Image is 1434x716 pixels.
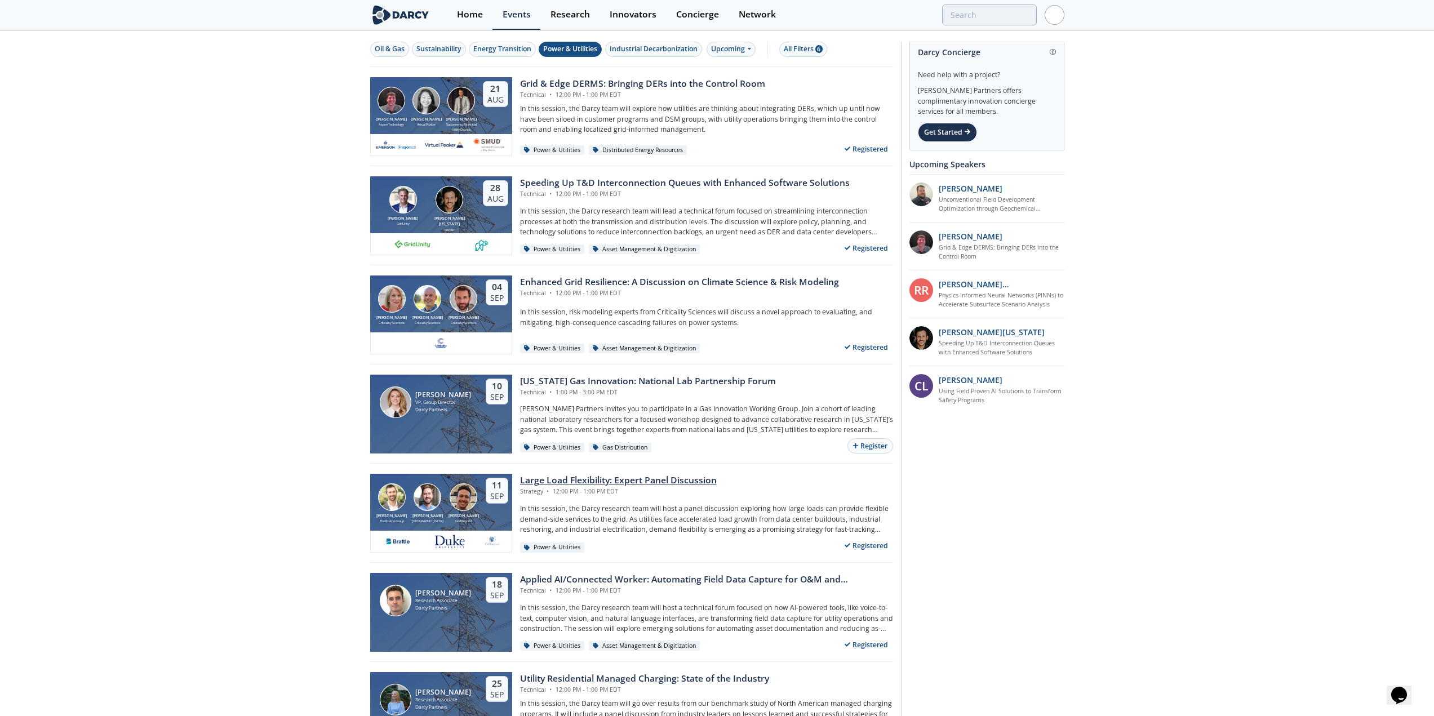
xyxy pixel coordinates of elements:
a: Physics Informed Neural Networks (PINNs) to Accelerate Subsurface Scenario Analysis [939,291,1064,309]
div: 25 [490,678,504,690]
div: Network [739,10,776,19]
div: Aug [487,95,504,105]
div: Criticality Sciences [446,321,482,325]
a: Speeding Up T&D Interconnection Queues with Enhanced Software Solutions [939,339,1064,357]
img: 41db60a0-fe07-4137-8ca6-021fe481c7d5 [433,535,465,548]
a: Unconventional Field Development Optimization through Geochemical Fingerprinting Technology [939,195,1064,214]
button: Power & Utilities [539,42,602,57]
span: • [545,487,551,495]
span: 6 [815,45,823,53]
img: 2k2ez1SvSiOh3gKHmcgF [909,183,933,206]
div: Asset Management & Digitization [589,641,700,651]
div: Sacramento Municipal Utility District. [444,122,479,132]
div: [PERSON_NAME] [374,315,410,321]
div: Sep [490,590,504,601]
div: [PERSON_NAME] [410,513,446,519]
div: GridBeyond [446,519,482,523]
img: Brenda Chew [412,87,440,114]
div: Technical 12:00 PM - 1:00 PM EDT [520,190,850,199]
a: Grid & Edge DERMS: Bringing DERs into the Control Room [939,243,1064,261]
div: Technical 12:00 PM - 1:00 PM EDT [520,586,893,595]
div: [PERSON_NAME] [409,117,444,123]
div: [PERSON_NAME] [446,315,482,321]
div: envelio [432,228,467,232]
img: Smud.org.png [472,138,505,152]
div: Power & Utilities [520,244,585,255]
div: Events [503,10,531,19]
a: Using Field Proven AI Solutions to Transform Safety Programs [939,387,1064,405]
div: RR [909,278,933,302]
div: Registered [840,638,893,652]
div: Sep [490,491,504,501]
img: e8f39e9e-9f17-4b63-a8ed-a782f7c495e8 [485,535,500,548]
div: [GEOGRAPHIC_DATA] [410,519,446,523]
div: Darcy Partners [415,406,471,413]
div: Aspen Technology [374,122,409,127]
div: 04 [490,282,504,293]
div: [PERSON_NAME][US_STATE] [432,216,467,228]
div: GridUnity [385,221,420,226]
a: Jonathan Curtis [PERSON_NAME] Aspen Technology Brenda Chew [PERSON_NAME] Virtual Peaker Yevgeniy ... [370,77,893,156]
div: Research Associate [415,597,471,604]
div: Asset Management & Digitization [589,344,700,354]
div: Need help with a project? [918,62,1056,80]
a: Ken Norris [PERSON_NAME] Research Associate Darcy Partners 18 Sep Applied AI/Connected Worker: Au... [370,573,893,652]
div: [PERSON_NAME] [415,589,471,597]
span: • [548,586,554,594]
div: Sep [490,293,504,303]
div: Registered [840,142,893,156]
div: Large Load Flexibility: Expert Panel Discussion [520,474,717,487]
div: Power & Utilities [520,145,585,155]
div: All Filters [784,44,823,54]
img: Jonathan Curtis [378,87,405,114]
img: Lindsey Motlow [380,386,411,418]
div: Criticality Sciences [410,321,446,325]
div: Aug [487,194,504,204]
p: In this session, the Darcy team will explore how utilities are thinking about integrating DERs, w... [520,104,893,135]
input: Advanced Search [942,5,1037,25]
div: Oil & Gas [375,44,405,54]
img: f59c13b7-8146-4c0f-b540-69d0cf6e4c34 [434,336,448,350]
p: [PERSON_NAME] Partners invites you to participate in a Gas Innovation Working Group. Join a cohor... [520,404,893,435]
div: Industrial Decarbonization [610,44,698,54]
div: Grid & Edge DERMS: Bringing DERs into the Control Room [520,77,765,91]
button: Sustainability [412,42,466,57]
p: [PERSON_NAME] [939,374,1002,386]
img: Ryan Hledik [378,483,406,511]
div: Registered [840,340,893,354]
div: VP, Group Director [415,399,471,406]
iframe: chat widget [1387,671,1423,705]
img: Ken Norris [380,585,411,616]
a: Lindsey Motlow [PERSON_NAME] VP, Group Director Darcy Partners 10 Sep [US_STATE] Gas Innovation: ... [370,375,893,453]
button: Industrial Decarbonization [605,42,702,57]
div: CL [909,374,933,398]
img: Luigi Montana [436,186,463,214]
div: Strategy 12:00 PM - 1:00 PM EDT [520,487,717,496]
div: Research [550,10,590,19]
button: Energy Transition [469,42,536,57]
p: In this session, risk modeling experts from Criticality Sciences will discuss a novel approach to... [520,307,893,328]
p: In this session, the Darcy research team will host a panel discussion exploring how large loads c... [520,504,893,535]
img: 1b183925-147f-4a47-82c9-16eeeed5003c [909,326,933,350]
div: [PERSON_NAME] [374,513,410,519]
div: 18 [490,579,504,590]
div: Power & Utilities [520,542,585,553]
div: Sep [490,690,504,700]
div: [PERSON_NAME] [410,315,446,321]
div: 11 [490,480,504,491]
div: 28 [487,183,504,194]
div: Registered [840,241,893,255]
img: Susan Ginsburg [378,285,406,313]
div: [PERSON_NAME] Partners offers complimentary innovation concierge services for all members. [918,80,1056,117]
img: Tyler Norris [414,483,441,511]
a: Brian Fitzsimons [PERSON_NAME] GridUnity Luigi Montana [PERSON_NAME][US_STATE] envelio 28 Aug Spe... [370,176,893,255]
div: Utility Residential Managed Charging: State of the Industry [520,672,769,686]
div: Speeding Up T&D Interconnection Queues with Enhanced Software Solutions [520,176,850,190]
div: Power & Utilities [520,443,585,453]
img: Ben Ruddell [414,285,441,313]
div: [US_STATE] Gas Innovation: National Lab Partnership Forum [520,375,776,388]
div: Home [457,10,483,19]
img: 336b6de1-6040-4323-9c13-5718d9811639 [474,237,489,251]
div: Virtual Peaker [409,122,444,127]
p: [PERSON_NAME] [939,230,1002,242]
